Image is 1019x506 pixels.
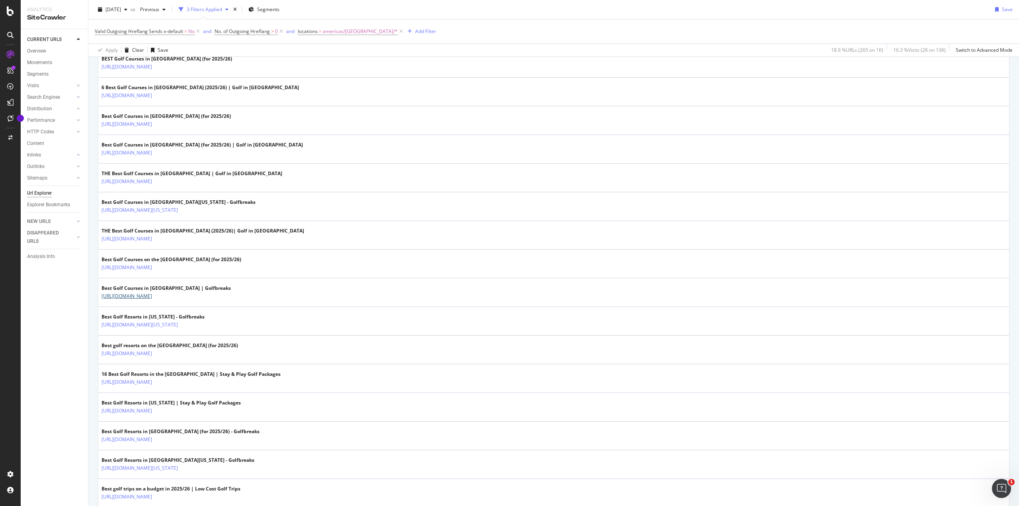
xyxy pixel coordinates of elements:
div: BEST Golf Courses in [GEOGRAPHIC_DATA] (for 2025/26) [102,55,232,63]
div: Url Explorer [27,189,52,197]
a: CURRENT URLS [27,35,74,44]
a: Visits [27,82,74,90]
div: Segments [27,70,49,78]
span: = [319,28,322,35]
div: Distribution [27,105,52,113]
span: Segments [257,6,279,13]
span: = [184,28,187,35]
div: Best Golf Courses in [GEOGRAPHIC_DATA] | Golfbreaks [102,285,231,292]
span: 2025 Aug. 31st [105,6,121,13]
div: Best Golf Resorts in [GEOGRAPHIC_DATA] (for 2025/26) - Golfbreaks [102,428,260,435]
div: 18.9 % URLs ( 265 on 1K ) [831,47,883,53]
div: Movements [27,59,52,67]
a: Segments [27,70,82,78]
span: americas/[GEOGRAPHIC_DATA]/* [323,26,398,37]
button: [DATE] [95,3,131,16]
a: HTTP Codes [27,128,74,136]
div: Tooltip anchor [17,115,24,122]
div: Best golf trips on a budget in 2025/26 | Low Cost Golf Trips [102,485,240,492]
a: Analysis Info [27,252,82,261]
iframe: Intercom live chat [992,479,1011,498]
a: [URL][DOMAIN_NAME] [102,92,152,100]
div: 6 Best Golf Courses in [GEOGRAPHIC_DATA] (2025/26) | Golf in [GEOGRAPHIC_DATA] [102,84,299,91]
div: 3 Filters Applied [187,6,222,13]
div: Clear [132,47,144,53]
a: Performance [27,116,74,125]
div: Analysis Info [27,252,55,261]
button: 3 Filters Applied [176,3,232,16]
a: [URL][DOMAIN_NAME] [102,120,152,128]
div: Performance [27,116,55,125]
div: Best Golf Courses in [GEOGRAPHIC_DATA][US_STATE] - Golfbreaks [102,199,256,206]
a: [URL][DOMAIN_NAME] [102,149,152,157]
a: [URL][DOMAIN_NAME][US_STATE] [102,206,178,214]
div: SiteCrawler [27,13,82,22]
button: Switch to Advanced Mode [953,44,1013,57]
div: and [286,28,295,35]
div: Best Golf Resorts in [US_STATE] - Golfbreaks [102,313,213,320]
a: [URL][DOMAIN_NAME] [102,235,152,243]
a: Movements [27,59,82,67]
button: Save [148,44,168,57]
div: Add Filter [415,28,436,35]
a: Content [27,139,82,148]
div: DISAPPEARED URLS [27,229,67,246]
div: Best Golf Courses on the [GEOGRAPHIC_DATA] (for 2025/26) [102,256,241,263]
a: [URL][DOMAIN_NAME] [102,493,152,501]
a: Outlinks [27,162,74,171]
a: [URL][DOMAIN_NAME][US_STATE] [102,464,178,472]
a: DISAPPEARED URLS [27,229,74,246]
div: Content [27,139,44,148]
div: NEW URLS [27,217,51,226]
div: Analytics [27,6,82,13]
span: No. of Outgoing Hreflang [215,28,270,35]
a: Explorer Bookmarks [27,201,82,209]
button: Previous [137,3,169,16]
a: Sitemaps [27,174,74,182]
div: Best Golf Resorts in [US_STATE] | Stay & Play Golf Packages [102,399,241,406]
div: Search Engines [27,93,60,102]
div: Sitemaps [27,174,47,182]
a: [URL][DOMAIN_NAME] [102,292,152,300]
div: times [232,6,238,14]
div: 16 Best Golf Resorts in the [GEOGRAPHIC_DATA] | Stay & Play Golf Packages [102,371,281,378]
button: Save [992,3,1013,16]
button: Apply [95,44,118,57]
div: HTTP Codes [27,128,54,136]
div: Overview [27,47,46,55]
div: Outlinks [27,162,45,171]
div: Save [1002,6,1013,13]
a: Overview [27,47,82,55]
div: 16.3 % Visits ( 2K on 13K ) [893,47,946,53]
div: Explorer Bookmarks [27,201,70,209]
a: [URL][DOMAIN_NAME] [102,350,152,358]
a: Inlinks [27,151,74,159]
div: Save [158,47,168,53]
span: vs [131,6,137,13]
a: [URL][DOMAIN_NAME] [102,178,152,186]
div: Visits [27,82,39,90]
span: 0 [275,26,278,37]
div: CURRENT URLS [27,35,62,44]
a: [URL][DOMAIN_NAME] [102,63,152,71]
button: Segments [245,3,283,16]
button: Clear [121,44,144,57]
button: Add Filter [404,27,436,36]
button: and [203,27,211,35]
a: NEW URLS [27,217,74,226]
a: [URL][DOMAIN_NAME] [102,264,152,272]
a: Url Explorer [27,189,82,197]
div: Switch to Advanced Mode [956,47,1013,53]
a: [URL][DOMAIN_NAME][US_STATE] [102,321,178,329]
div: Best golf resorts on the [GEOGRAPHIC_DATA] (for 2025/26) [102,342,238,349]
span: locations [298,28,318,35]
span: > [271,28,274,35]
div: Best Golf Courses in [GEOGRAPHIC_DATA] (for 2025/26) [102,113,231,120]
a: [URL][DOMAIN_NAME] [102,378,152,386]
span: No [188,26,195,37]
div: THE Best Golf Courses in [GEOGRAPHIC_DATA] | Golf in [GEOGRAPHIC_DATA] [102,170,282,177]
span: Previous [137,6,159,13]
div: Inlinks [27,151,41,159]
a: Distribution [27,105,74,113]
div: THE Best Golf Courses in [GEOGRAPHIC_DATA] (2025/26)| Golf in [GEOGRAPHIC_DATA] [102,227,304,234]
